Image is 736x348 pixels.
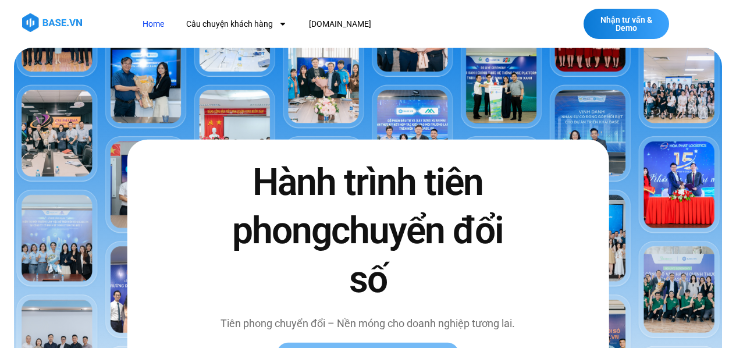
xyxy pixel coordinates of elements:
[134,13,525,35] nav: Menu
[331,209,503,301] span: chuyển đổi số
[584,9,669,39] a: Nhận tư vấn & Demo
[177,13,296,35] a: Câu chuyện khách hàng
[595,16,657,32] span: Nhận tư vấn & Demo
[300,13,380,35] a: [DOMAIN_NAME]
[134,13,173,35] a: Home
[217,158,520,304] h2: Hành trình tiên phong
[217,315,520,331] p: Tiên phong chuyển đổi – Nền móng cho doanh nghiệp tương lai.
